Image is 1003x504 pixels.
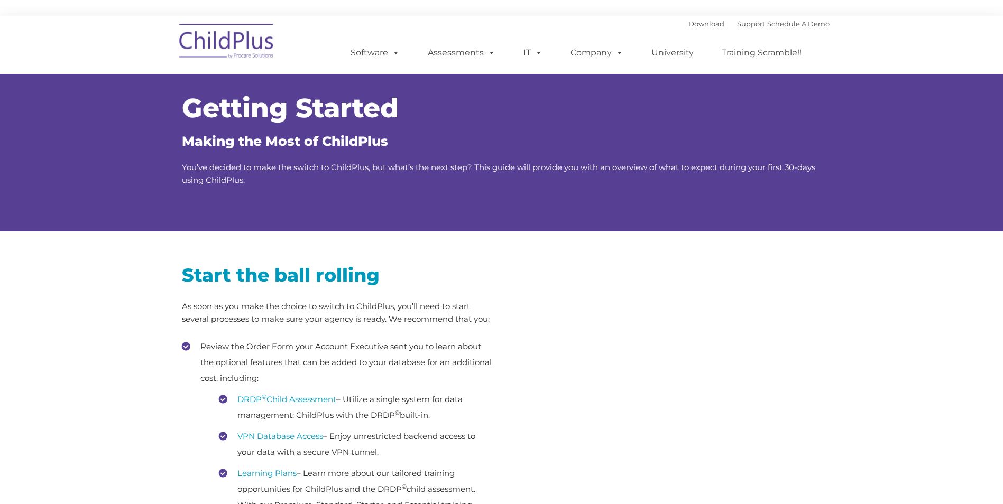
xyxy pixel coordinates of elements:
[688,20,830,28] font: |
[174,16,280,69] img: ChildPlus by Procare Solutions
[402,483,407,490] sup: ©
[513,42,553,63] a: IT
[688,20,724,28] a: Download
[711,42,812,63] a: Training Scramble!!
[262,393,266,400] sup: ©
[182,133,388,149] span: Making the Most of ChildPlus
[767,20,830,28] a: Schedule A Demo
[560,42,634,63] a: Company
[182,92,399,124] span: Getting Started
[219,428,494,460] li: – Enjoy unrestricted backend access to your data with a secure VPN tunnel.
[237,468,297,478] a: Learning Plans
[641,42,704,63] a: University
[340,42,410,63] a: Software
[395,409,400,416] sup: ©
[182,300,494,325] p: As soon as you make the choice to switch to ChildPlus, you’ll need to start several processes to ...
[219,391,494,423] li: – Utilize a single system for data management: ChildPlus with the DRDP built-in.
[237,394,336,404] a: DRDP©Child Assessment
[182,162,815,185] span: You’ve decided to make the switch to ChildPlus, but what’s the next step? This guide will provide...
[237,431,323,441] a: VPN Database Access
[182,263,494,287] h2: Start the ball rolling
[737,20,765,28] a: Support
[417,42,506,63] a: Assessments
